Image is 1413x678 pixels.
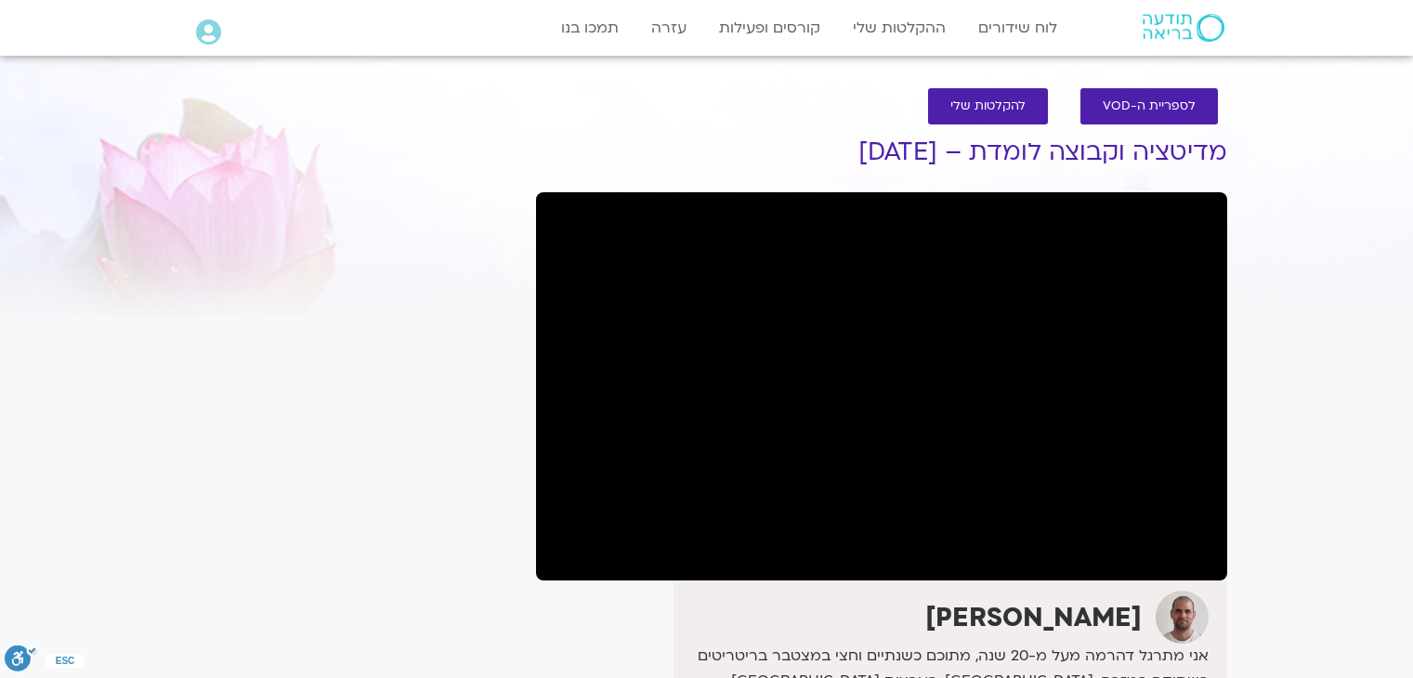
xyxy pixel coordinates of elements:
[969,10,1066,46] a: לוח שידורים
[642,10,696,46] a: עזרה
[928,88,1048,124] a: להקלטות שלי
[536,138,1227,166] h1: מדיטציה וקבוצה לומדת – [DATE]
[1103,99,1196,113] span: לספריית ה-VOD
[710,10,830,46] a: קורסים ופעילות
[1143,14,1224,42] img: תודעה בריאה
[844,10,955,46] a: ההקלטות שלי
[925,600,1142,635] strong: [PERSON_NAME]
[950,99,1026,113] span: להקלטות שלי
[1080,88,1218,124] a: לספריית ה-VOD
[1156,591,1209,644] img: דקל קנטי
[552,10,628,46] a: תמכו בנו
